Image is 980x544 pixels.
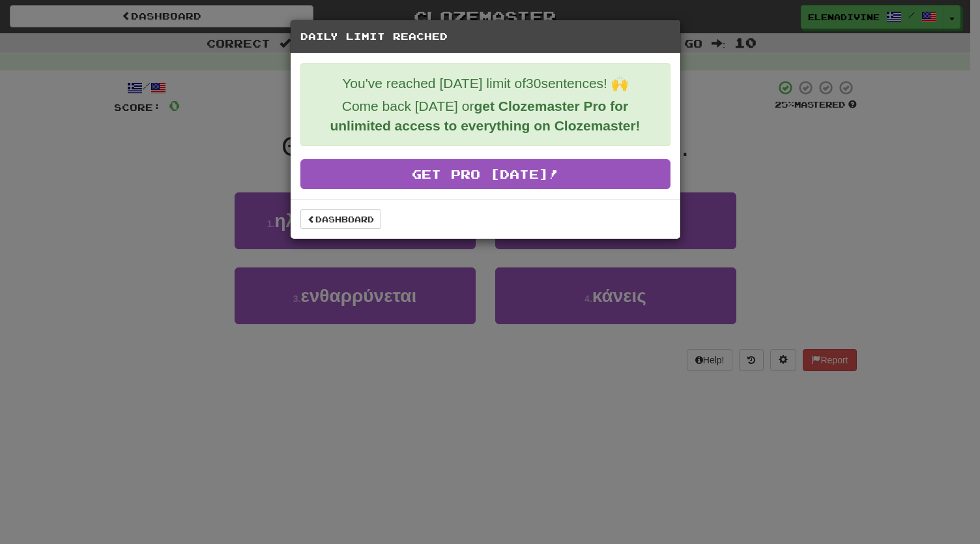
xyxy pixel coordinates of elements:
p: Come back [DATE] or [311,97,660,136]
p: You've reached [DATE] limit of 30 sentences! 🙌 [311,74,660,93]
h5: Daily Limit Reached [300,30,670,43]
a: Dashboard [300,209,381,229]
strong: get Clozemaster Pro for unlimited access to everything on Clozemaster! [330,98,640,133]
a: Get Pro [DATE]! [300,159,670,189]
